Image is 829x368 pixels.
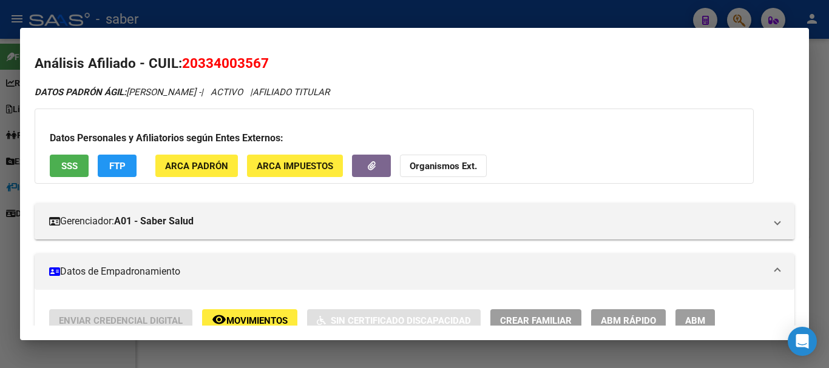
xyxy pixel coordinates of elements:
[35,53,794,74] h2: Análisis Afiliado - CUIL:
[49,214,765,229] mat-panel-title: Gerenciador:
[35,203,794,239] mat-expansion-panel-header: Gerenciador:A01 - Saber Salud
[252,87,330,98] span: AFILIADO TITULAR
[257,161,333,172] span: ARCA Impuestos
[601,315,656,326] span: ABM Rápido
[182,55,269,71] span: 20334003567
[35,253,794,290] mat-expansion-panel-header: Datos de Empadronamiento
[35,87,330,98] i: | ACTIVO |
[500,315,572,326] span: Crear Familiar
[59,315,183,326] span: Enviar Credencial Digital
[247,155,343,177] button: ARCA Impuestos
[591,309,666,332] button: ABM Rápido
[61,161,78,172] span: SSS
[114,214,194,229] strong: A01 - Saber Salud
[788,327,817,356] div: Open Intercom Messenger
[675,309,715,332] button: ABM
[50,155,89,177] button: SSS
[490,309,581,332] button: Crear Familiar
[35,87,126,98] strong: DATOS PADRÓN ÁGIL:
[109,161,126,172] span: FTP
[155,155,238,177] button: ARCA Padrón
[49,309,192,332] button: Enviar Credencial Digital
[226,315,288,326] span: Movimientos
[307,309,481,332] button: Sin Certificado Discapacidad
[50,131,739,146] h3: Datos Personales y Afiliatorios según Entes Externos:
[35,87,201,98] span: [PERSON_NAME] -
[400,155,487,177] button: Organismos Ext.
[410,161,477,172] strong: Organismos Ext.
[165,161,228,172] span: ARCA Padrón
[202,309,297,332] button: Movimientos
[685,315,705,326] span: ABM
[49,264,765,279] mat-panel-title: Datos de Empadronamiento
[212,312,226,327] mat-icon: remove_red_eye
[331,315,471,326] span: Sin Certificado Discapacidad
[98,155,137,177] button: FTP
